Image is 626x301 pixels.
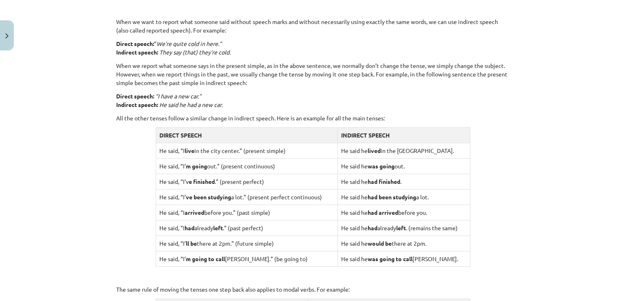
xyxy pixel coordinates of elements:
td: He said he before you. [337,205,470,220]
p: All the other tenses follow a similar change in indirect speech. Here is an example for all the m... [116,114,510,122]
td: He said he out. [337,158,470,174]
strong: m going to call [186,255,225,262]
td: He said, “I in the city center.” (present simple) [156,143,337,158]
p: When we report what someone says in the present simple, as in the above sentence, we normally don... [116,61,510,87]
strong: Direct speech: [116,92,154,100]
strong: lived [368,147,381,154]
strong: had [185,224,194,231]
strong: had arrived [368,209,398,216]
td: He said, “I’ a lot.” (present perfect continuous) [156,189,337,205]
strong: would be [368,240,392,247]
em: They say (that) they’re cold. [159,48,231,56]
img: icon-close-lesson-0947bae3869378f0d4975bcd49f059093ad1ed9edebbc8119c70593378902aed.svg [5,33,9,39]
strong: left [213,224,223,231]
strong: live [185,147,194,154]
strong: Indirect speech: [116,48,158,56]
strong: Direct speech: [116,40,154,47]
strong: had been studying [368,193,416,201]
strong: ve been studying [186,193,231,201]
td: He said, “I’ out.” (present continuous) [156,158,337,174]
td: He said he in the [GEOGRAPHIC_DATA]. [337,143,470,158]
td: DIRECT SPEECH [156,127,337,143]
td: He said he a lot. [337,189,470,205]
td: He said, “I already .” (past perfect) [156,220,337,236]
strong: ll be [186,240,197,247]
td: He said, “I before you.” (past simple) [156,205,337,220]
td: He said he . [337,174,470,189]
em: We’re quite cold in here.” [156,40,222,47]
td: He said he there at 2pm. [337,236,470,251]
strong: had finished [368,178,400,185]
strong: Indirect speech: [116,101,158,108]
strong: was going [368,162,395,170]
strong: was going to call [368,255,412,262]
td: He said, “I’v .” (present perfect) [156,174,337,189]
em: “I have a new car.” [155,92,201,100]
em: He said he had a new car. [159,101,223,108]
td: He said he already . (remains the same) [337,220,470,236]
td: INDIRECT SPEECH [337,127,470,143]
td: He said, “I’ [PERSON_NAME].” (be going to) [156,251,337,266]
p: “ [116,39,510,57]
strong: m going [186,162,207,170]
strong: left [396,224,406,231]
p: When we want to report what someone said without speech marks and without necessarily using exact... [116,17,510,35]
td: He said, “I’ there at 2pm.” (future simple) [156,236,337,251]
strong: arrived [185,209,204,216]
strong: had [368,224,377,231]
p: The same rule of moving the tenses one step back also applies to modal verbs. For example: [116,285,510,294]
td: He said he [PERSON_NAME]. [337,251,470,266]
strong: e finished [189,178,215,185]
